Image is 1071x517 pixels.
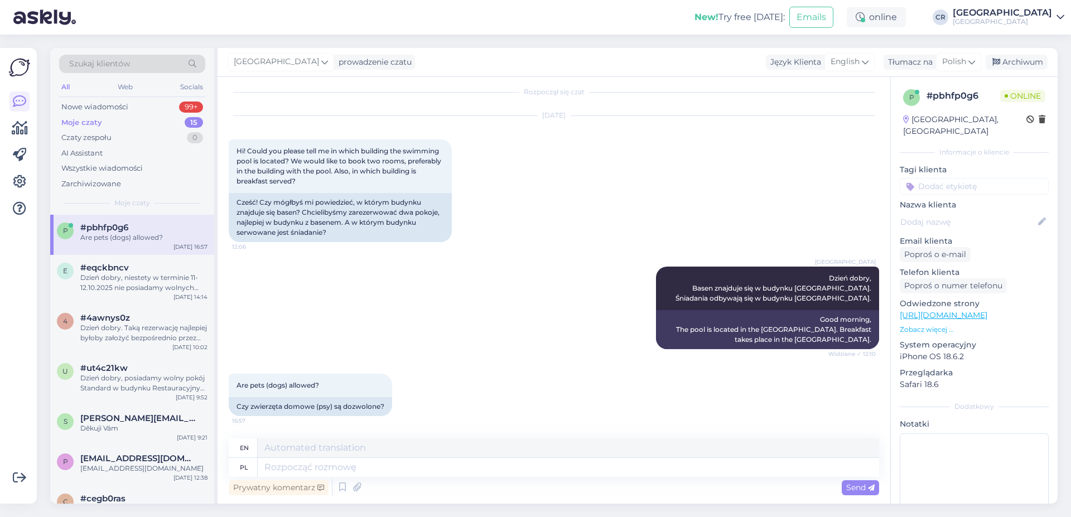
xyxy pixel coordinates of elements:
div: Rozpoczął się czat [229,87,879,97]
div: Dzień dobry, niestety w terminie 11-12.10.2025 nie posiadamy wolnych pokoi. [80,273,208,293]
div: CR [933,9,948,25]
p: iPhone OS 18.6.2 [900,351,1049,363]
span: p [63,457,68,466]
div: # pbhfp0g6 [927,89,1000,103]
div: Poproś o numer telefonu [900,278,1007,293]
div: online [847,7,906,27]
div: [GEOGRAPHIC_DATA], [GEOGRAPHIC_DATA] [903,114,1026,137]
p: System operacyjny [900,339,1049,351]
div: 15 [185,117,203,128]
span: 16:57 [232,417,274,425]
span: p [909,93,914,102]
div: Poproś o e-mail [900,247,971,262]
p: Telefon klienta [900,267,1049,278]
div: [DATE] 16:57 [173,243,208,251]
input: Dodaj nazwę [900,216,1036,228]
span: [GEOGRAPHIC_DATA] [815,258,876,266]
span: #ut4c21kw [80,363,128,373]
div: prowadzenie czatu [334,56,412,68]
span: slanina.coufalova@seznam.cz [80,413,196,423]
div: Informacje o kliencie [900,147,1049,157]
div: Dzień dobry. Taką rezerwację najlepiej byłoby założyć bezpośrednio przez Nas, telefonicznie lub m... [80,323,208,343]
div: Moje czaty [61,117,102,128]
div: [DATE] 14:14 [173,293,208,301]
div: pl [240,458,248,477]
div: Web [115,80,135,94]
p: Nazwa klienta [900,199,1049,211]
div: Tłumacz na [884,56,933,68]
div: Język Klienta [766,56,821,68]
div: Dodatkowy [900,402,1049,412]
div: en [240,438,249,457]
span: c [63,497,68,506]
input: Dodać etykietę [900,178,1049,195]
div: Good morning, The pool is located in the [GEOGRAPHIC_DATA]. Breakfast takes place in the [GEOGRAP... [656,310,879,349]
span: Szukaj klientów [69,58,130,70]
p: Odwiedzone strony [900,298,1049,310]
p: Tagi klienta [900,164,1049,176]
a: [URL][DOMAIN_NAME] [900,310,987,320]
span: Online [1000,90,1045,102]
span: plisiecka@o2.pl [80,453,196,463]
div: [GEOGRAPHIC_DATA] [953,17,1052,26]
button: Emails [789,7,833,28]
span: Polish [942,56,966,68]
div: Cześć! Czy mógłbyś mi powiedzieć, w którym budynku znajduje się basen? Chcielibyśmy zarezerwować ... [229,193,452,242]
span: #eqckbncv [80,263,129,273]
span: p [63,226,68,235]
span: s [64,417,67,426]
a: [GEOGRAPHIC_DATA][GEOGRAPHIC_DATA] [953,8,1064,26]
b: New! [694,12,718,22]
span: Widziane ✓ 12:10 [828,350,876,358]
div: [EMAIL_ADDRESS][DOMAIN_NAME] [80,463,208,473]
div: AI Assistant [61,148,103,159]
div: Dzień dobry, posiadamy wolny pokój Standard w budynku Restauracyjnym w tym terminie. Pobyt ze śni... [80,373,208,393]
div: [DATE] 12:38 [173,473,208,482]
p: Zobacz więcej ... [900,325,1049,335]
span: Are pets (dogs) allowed? [237,381,319,389]
div: Try free [DATE]: [694,11,785,24]
img: Askly Logo [9,57,30,78]
span: [GEOGRAPHIC_DATA] [234,56,319,68]
span: Moje czaty [114,198,150,208]
div: Are pets (dogs) allowed? [80,233,208,243]
span: 4 [63,317,67,325]
div: [DATE] 9:52 [176,393,208,402]
div: Socials [178,80,205,94]
div: Děkuji Vám [80,423,208,433]
p: Notatki [900,418,1049,430]
div: Czy zwierzęta domowe (psy) są dozwolone? [229,397,392,416]
span: Hi! Could you please tell me in which building the swimming pool is located? We would like to boo... [237,147,443,185]
span: Send [846,482,875,492]
div: [DATE] 10:02 [172,343,208,351]
span: #4awnys0z [80,313,130,323]
span: u [62,367,68,375]
div: [DATE] 9:21 [177,433,208,442]
div: Wszystkie wiadomości [61,163,143,174]
p: Safari 18.6 [900,379,1049,390]
div: 99+ [179,102,203,113]
span: #cegb0ras [80,494,126,504]
div: Prywatny komentarz [229,480,329,495]
div: [DATE] [229,110,879,120]
span: Dzień dobry, Basen znajduje się w budynku [GEOGRAPHIC_DATA]. Śniadania odbywają się w budynku [GE... [676,274,873,302]
div: Nowe wiadomości [61,102,128,113]
span: 12:06 [232,243,274,251]
span: English [831,56,860,68]
div: Czaty zespołu [61,132,112,143]
div: Zarchiwizowane [61,178,121,190]
span: #pbhfp0g6 [80,223,128,233]
span: e [63,267,67,275]
div: 0 [187,132,203,143]
p: Email klienta [900,235,1049,247]
div: All [59,80,72,94]
div: [GEOGRAPHIC_DATA] [953,8,1052,17]
div: Archiwum [986,55,1048,70]
p: Przeglądarka [900,367,1049,379]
